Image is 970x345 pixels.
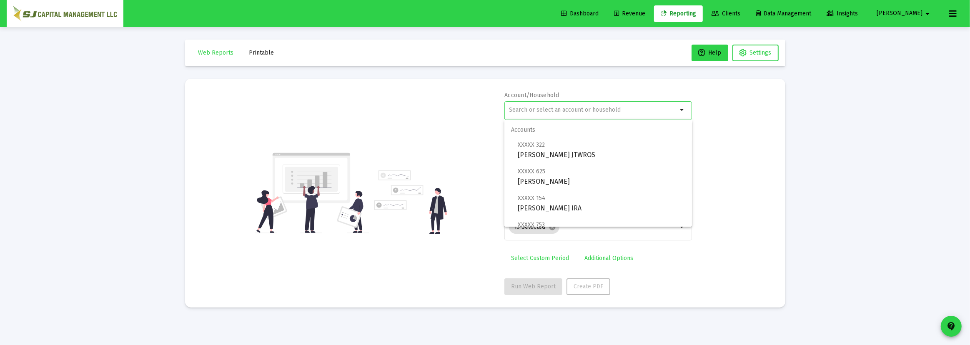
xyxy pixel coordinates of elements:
span: Reporting [661,10,696,17]
button: Printable [243,45,281,61]
label: Account/Household [504,92,559,99]
span: Revenue [614,10,645,17]
a: Reporting [654,5,703,22]
img: reporting [255,152,369,234]
mat-chip: 15 Selected [509,220,559,234]
mat-icon: cancel [549,223,556,231]
span: Accounts [504,120,692,140]
button: Run Web Report [504,278,562,295]
span: [PERSON_NAME] [877,10,922,17]
input: Search or select an account or household [509,107,678,113]
img: reporting-alt [374,170,447,234]
button: Help [692,45,728,61]
a: Dashboard [554,5,605,22]
button: Settings [732,45,779,61]
button: Create PDF [566,278,610,295]
mat-icon: arrow_drop_down [678,222,688,232]
span: Additional Options [584,255,633,262]
span: Printable [249,49,274,56]
a: Insights [820,5,865,22]
span: Dashboard [561,10,599,17]
span: [PERSON_NAME] IRA [518,220,685,240]
span: Web Reports [198,49,234,56]
a: Revenue [607,5,652,22]
span: Run Web Report [511,283,556,290]
span: XXXXX 625 [518,168,545,175]
span: Select Custom Period [511,255,569,262]
mat-icon: arrow_drop_down [922,5,932,22]
button: Web Reports [192,45,241,61]
span: XXXXX 154 [518,195,545,202]
span: Settings [750,49,772,56]
span: Insights [827,10,858,17]
span: [PERSON_NAME] JTWROS [518,140,685,160]
span: XXXXX 753 [518,221,545,228]
a: Clients [705,5,747,22]
span: XXXXX 322 [518,141,545,148]
mat-icon: arrow_drop_down [678,105,688,115]
span: Data Management [756,10,811,17]
span: [PERSON_NAME] IRA [518,193,685,213]
mat-chip-list: Selection [509,219,678,235]
img: Dashboard [13,5,117,22]
mat-icon: contact_support [946,321,956,331]
span: [PERSON_NAME] [518,166,685,187]
a: Data Management [749,5,818,22]
span: Create PDF [574,283,603,290]
button: [PERSON_NAME] [867,5,942,22]
span: Clients [712,10,740,17]
span: Help [698,49,722,56]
